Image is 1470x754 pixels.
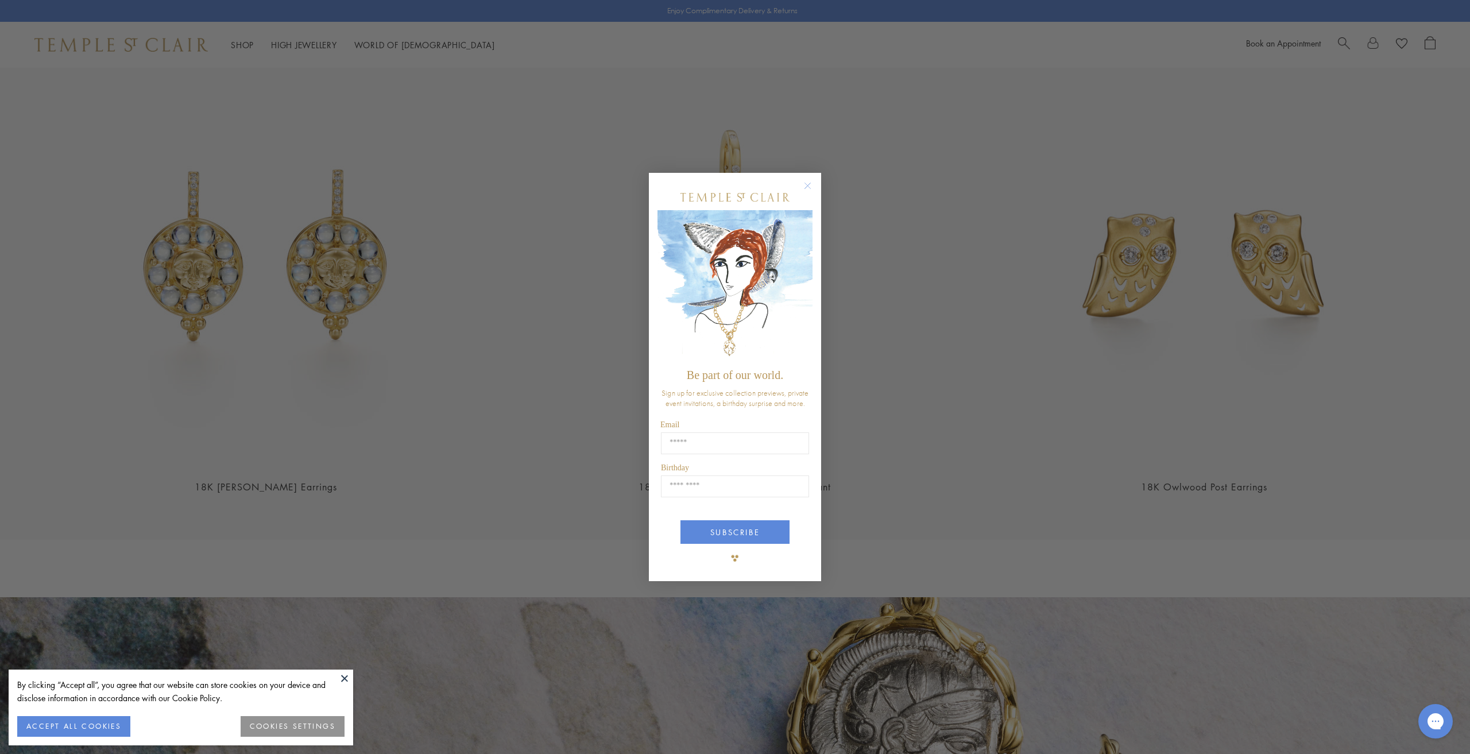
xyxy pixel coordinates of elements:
[657,210,813,364] img: c4a9eb12-d91a-4d4a-8ee0-386386f4f338.jpeg
[687,369,783,381] span: Be part of our world.
[241,716,345,737] button: COOKIES SETTINGS
[680,193,790,202] img: Temple St. Clair
[680,520,790,544] button: SUBSCRIBE
[661,463,689,472] span: Birthday
[17,678,345,705] div: By clicking “Accept all”, you agree that our website can store cookies on your device and disclos...
[661,432,809,454] input: Email
[661,388,808,408] span: Sign up for exclusive collection previews, private event invitations, a birthday surprise and more.
[660,420,679,429] span: Email
[17,716,130,737] button: ACCEPT ALL COOKIES
[1413,700,1459,743] iframe: Gorgias live chat messenger
[806,184,821,199] button: Close dialog
[724,547,746,570] img: TSC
